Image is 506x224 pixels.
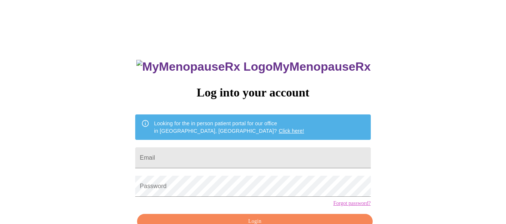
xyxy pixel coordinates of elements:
[154,117,304,138] div: Looking for the in person patient portal for our office in [GEOGRAPHIC_DATA], [GEOGRAPHIC_DATA]?
[136,60,371,74] h3: MyMenopauseRx
[136,60,273,74] img: MyMenopauseRx Logo
[135,86,370,99] h3: Log into your account
[279,128,304,134] a: Click here!
[333,200,371,206] a: Forgot password?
